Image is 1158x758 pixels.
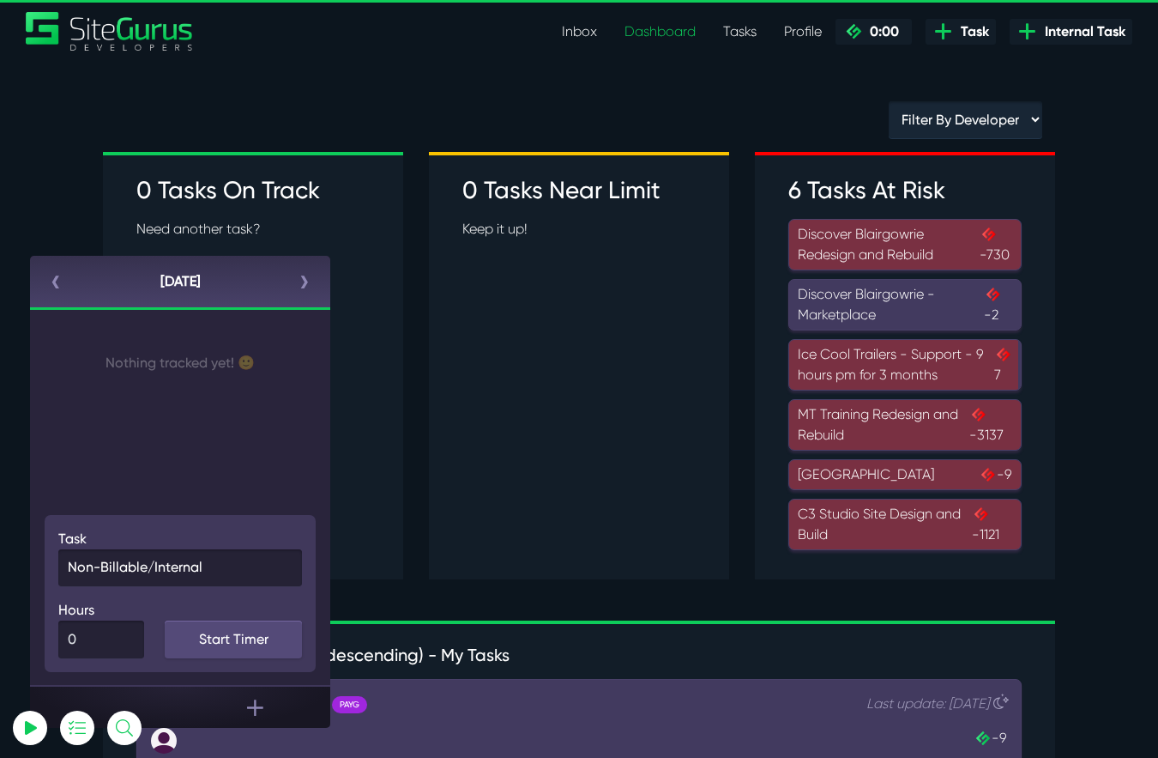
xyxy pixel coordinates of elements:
p: Last update: [DATE] [866,694,1007,714]
div: [GEOGRAPHIC_DATA] [798,464,1012,485]
a: 0:00 [835,19,912,45]
p: Keep it up! [462,219,696,240]
span: -3137 [969,404,1012,446]
a: Ice Cool Trailers - Support - 9 hours pm for 3 months7 [788,339,1022,391]
label: Hours [28,344,64,365]
a: Inbox [548,15,611,49]
a: MT Training Redesign and Rebuild-3137 [788,399,1022,451]
a: [GEOGRAPHIC_DATA]-9 [788,459,1022,490]
span: -2 [984,284,1012,325]
a: C3 Studio Site Design and Build-1121 [788,499,1022,550]
a: Internal Task [1010,19,1132,45]
h3: 6 Tasks At Risk [788,176,1022,205]
p: Need another task? [136,219,370,240]
div: MT Training Redesign and Rebuild [798,404,1012,446]
a: Discover Blairgowrie Redesign and Rebuild-730 [788,219,1022,270]
span: -730 [980,224,1013,265]
div: Ice Cool Trailers - Support - 9 hours pm for 3 months [798,344,1012,385]
div: PAYG [332,696,367,713]
h3: 0 Tasks On Track [136,176,370,205]
div: Discover Blairgowrie Redesign and Rebuild [798,224,1012,265]
span: Internal Task [1038,21,1125,42]
h5: Task Activity (Last reply descending) - My Tasks [136,645,1022,665]
span: -9 [979,464,1012,485]
label: Task [28,273,57,294]
a: Dashboard [611,15,709,49]
a: Start Timer [135,365,272,403]
p: Nothing tracked yet! 🙂 [75,97,225,118]
span: 0:00 [863,23,899,39]
span: -9 [974,728,1007,749]
img: Sitegurus Logo [26,12,194,51]
a: Profile [770,15,835,49]
div: C3 Studio Site Design and Build [798,504,1012,545]
a: SiteGurus [26,12,194,51]
span: 7 [994,344,1012,385]
span: Task [954,21,989,42]
a: Discover Blairgowrie - Marketplace-2 [788,279,1022,330]
h3: 0 Tasks Near Limit [462,176,696,205]
a: Task [926,19,996,45]
a: Tasks [709,15,770,49]
div: Discover Blairgowrie - Marketplace [798,284,1012,325]
span: -1121 [972,504,1012,545]
input: 0 [28,365,114,403]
